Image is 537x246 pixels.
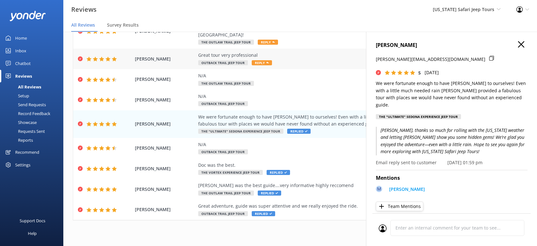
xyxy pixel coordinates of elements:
div: We were fortunate enough to have [PERSON_NAME] to ourselves! Even with a little much needed rain ... [198,113,484,128]
div: Great adventure, guide was super attentive and we really enjoyed the ride. [198,203,484,210]
button: Close [518,41,524,48]
span: [US_STATE] Safari Jeep Tours [433,6,494,12]
a: Send Requests [4,100,63,109]
div: Doc was the best. [198,162,484,169]
div: All Reviews [4,82,41,91]
a: [PERSON_NAME] [386,186,425,194]
a: All Reviews [4,82,63,91]
button: Team Mentions [376,202,423,211]
span: [PERSON_NAME] [135,145,195,152]
div: N/A [198,72,484,79]
span: The Vortex Experience Jeep Tour [198,170,263,175]
span: Survey Results [107,22,139,28]
div: Settings [15,159,30,171]
p: [PERSON_NAME], thanks so much for rolling with the [US_STATE] weather and letting [PERSON_NAME] s... [376,127,528,155]
div: N/A [198,141,484,148]
a: Record Feedback [4,109,63,118]
span: All Reviews [71,22,95,28]
span: Replied [252,211,275,216]
span: [PERSON_NAME] [135,206,195,213]
p: [PERSON_NAME] [389,186,425,193]
div: Recommend [15,146,39,159]
div: Record Feedback [4,109,50,118]
div: Inbox [15,44,26,57]
div: Chatbot [15,57,31,70]
p: We were fortunate enough to have [PERSON_NAME] to ourselves! Even with a little much needed rain ... [376,80,528,108]
p: [PERSON_NAME][EMAIL_ADDRESS][DOMAIN_NAME] [376,56,485,63]
div: Send Requests [4,100,46,109]
span: [PERSON_NAME] [135,76,195,83]
h4: Mentions [376,174,528,182]
p: [DATE] [425,69,439,76]
div: Reviews [15,70,32,82]
span: Outback Trail Jeep Tour [198,211,248,216]
div: Reports [4,136,33,145]
div: Support Docs [20,214,45,227]
div: Home [15,32,27,44]
h3: Reviews [71,4,97,15]
span: Replied [267,170,290,175]
div: Help [28,227,37,240]
a: Showcase [4,118,63,127]
span: [PERSON_NAME] [135,186,195,193]
p: Email reply sent to customer [376,159,437,166]
div: Setup [4,91,29,100]
img: yonder-white-logo.png [9,11,46,21]
span: [PERSON_NAME] [135,165,195,172]
span: Reply [252,60,272,65]
span: 5 [418,70,421,76]
div: Showcase [4,118,37,127]
span: The Outlaw Trail Jeep Tour [198,81,254,86]
div: The "Ultimate" Sedona Experience Jeep Tour [376,114,461,119]
h4: [PERSON_NAME] [376,41,528,49]
span: The Outlaw Trail Jeep Tour [198,191,254,196]
span: Outback Trail Jeep Tour [198,101,248,106]
span: Replied [287,129,311,134]
span: Reply [258,40,278,45]
span: The "Ultimate" Sedona Experience Jeep Tour [198,129,283,134]
span: Outback Trail Jeep Tour [198,149,248,154]
div: M [376,186,382,192]
img: user_profile.svg [379,224,387,232]
span: Replied [258,191,281,196]
div: Great tour very professional [198,52,484,59]
a: Requests Sent [4,127,63,136]
span: The Outlaw Trail Jeep Tour [198,40,254,45]
p: [DATE] 01:59 pm [447,159,483,166]
div: [PERSON_NAME] was the best guide….very informative highly reccomend [198,182,484,189]
span: [PERSON_NAME] [135,120,195,127]
span: [PERSON_NAME] [135,55,195,62]
div: Requests Sent [4,127,45,136]
div: N/A [198,93,484,100]
span: [PERSON_NAME] [135,96,195,103]
a: Setup [4,91,63,100]
span: Outback Trail Jeep Tour [198,60,248,65]
a: Reports [4,136,63,145]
